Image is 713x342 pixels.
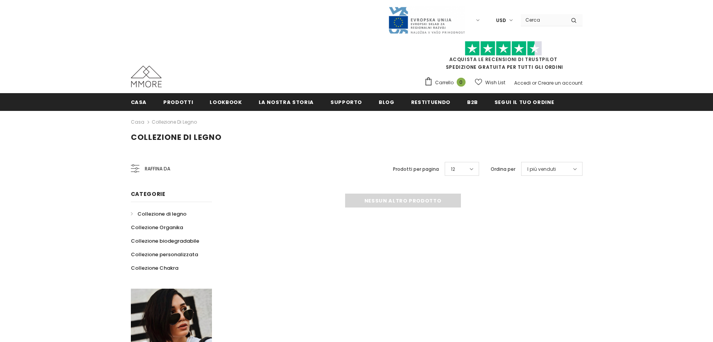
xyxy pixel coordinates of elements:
label: Ordina per [491,165,515,173]
a: Collezione Organika [131,221,183,234]
span: Collezione di legno [137,210,186,218]
a: Accedi [514,80,531,86]
img: Casi MMORE [131,66,162,87]
a: Prodotti [163,93,193,111]
span: Carrello [435,79,454,87]
a: Restituendo [411,93,450,111]
span: Segui il tuo ordine [495,99,554,106]
a: Segui il tuo ordine [495,93,554,111]
span: 0 [457,78,466,87]
a: La nostra storia [259,93,314,111]
a: Collezione di legno [152,119,197,125]
input: Search Site [521,14,565,26]
label: Prodotti per pagina [393,165,439,173]
span: supporto [330,99,362,106]
a: Collezione personalizzata [131,248,198,261]
span: Wish List [485,79,505,87]
span: Categorie [131,190,166,198]
span: Restituendo [411,99,450,106]
span: Raffina da [145,165,170,173]
a: Creare un account [538,80,583,86]
span: SPEDIZIONE GRATUITA PER TUTTI GLI ORDINI [424,44,583,70]
a: B2B [467,93,478,111]
a: Casa [131,117,144,127]
span: Prodotti [163,99,193,106]
a: Collezione Chakra [131,261,178,275]
a: supporto [330,93,362,111]
a: Collezione di legno [131,207,186,221]
a: Lookbook [210,93,242,111]
span: Collezione Chakra [131,264,178,272]
span: Collezione di legno [131,132,222,143]
span: Collezione biodegradabile [131,237,199,245]
span: I più venduti [527,165,556,173]
a: Casa [131,93,147,111]
span: Lookbook [210,99,242,106]
span: Collezione Organika [131,224,183,231]
span: B2B [467,99,478,106]
img: Fidati di Pilot Stars [465,41,542,56]
span: Collezione personalizzata [131,251,198,258]
a: Blog [379,93,395,111]
span: Casa [131,99,147,106]
a: Carrello 0 [424,77,469,88]
span: 12 [451,165,455,173]
span: Blog [379,99,395,106]
a: Acquista le recensioni di TrustPilot [449,56,557,63]
a: Wish List [475,76,505,89]
span: or [532,80,537,86]
span: La nostra storia [259,99,314,106]
a: Collezione biodegradabile [131,234,199,248]
img: Javni Razpis [388,6,465,34]
a: Javni Razpis [388,17,465,23]
span: USD [496,17,506,24]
